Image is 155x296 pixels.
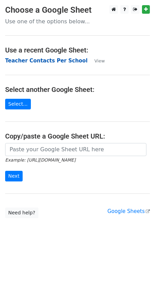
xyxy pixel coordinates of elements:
[5,5,150,15] h3: Choose a Google Sheet
[5,18,150,25] p: Use one of the options below...
[5,208,38,218] a: Need help?
[5,46,150,54] h4: Use a recent Google Sheet:
[5,85,150,94] h4: Select another Google Sheet:
[5,132,150,140] h4: Copy/paste a Google Sheet URL:
[5,171,23,181] input: Next
[5,58,87,64] a: Teacher Contacts Per School
[87,58,105,64] a: View
[5,99,31,109] a: Select...
[5,143,146,156] input: Paste your Google Sheet URL here
[107,208,150,214] a: Google Sheets
[94,58,105,63] small: View
[5,157,75,163] small: Example: [URL][DOMAIN_NAME]
[121,263,155,296] iframe: Chat Widget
